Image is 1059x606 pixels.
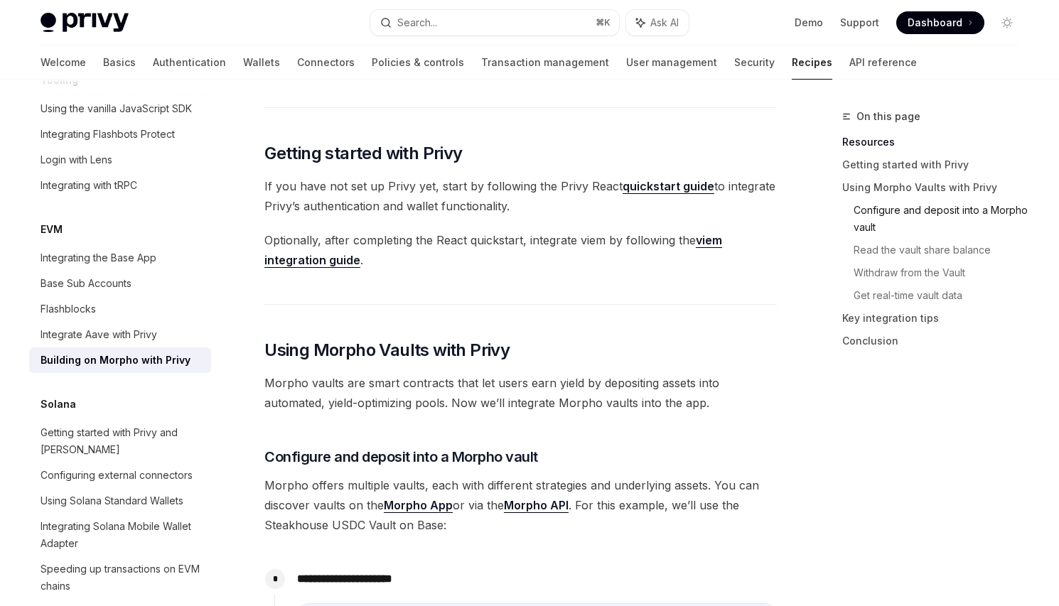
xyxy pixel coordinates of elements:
div: Login with Lens [41,151,112,168]
a: Integrating Solana Mobile Wallet Adapter [29,514,211,556]
span: ⌘ K [596,17,611,28]
h5: Solana [41,396,76,413]
a: Login with Lens [29,147,211,173]
a: Resources [842,131,1030,153]
span: Morpho offers multiple vaults, each with different strategies and underlying assets. You can disc... [264,475,777,535]
img: light logo [41,13,129,33]
div: Flashblocks [41,301,96,318]
span: Morpho vaults are smart contracts that let users earn yield by depositing assets into automated, ... [264,373,777,413]
a: Get real-time vault data [854,284,1030,307]
div: Building on Morpho with Privy [41,352,190,369]
a: Dashboard [896,11,984,34]
a: Getting started with Privy and [PERSON_NAME] [29,420,211,462]
div: Integrating the Base App [41,249,156,266]
span: Optionally, after completing the React quickstart, integrate viem by following the . [264,230,777,270]
a: Morpho App [384,498,453,513]
a: Recipes [792,45,832,80]
a: Flashblocks [29,296,211,322]
a: User management [626,45,717,80]
a: Integrating the Base App [29,245,211,271]
div: Integrating Flashbots Protect [41,126,175,143]
a: Integrate Aave with Privy [29,322,211,347]
a: Using Solana Standard Wallets [29,488,211,514]
div: Integrating Solana Mobile Wallet Adapter [41,518,203,552]
a: Read the vault share balance [854,239,1030,261]
span: Configure and deposit into a Morpho vault [264,447,538,467]
span: Ask AI [650,16,679,30]
span: Using Morpho Vaults with Privy [264,339,510,362]
a: Basics [103,45,136,80]
button: Toggle dark mode [996,11,1018,34]
a: Conclusion [842,330,1030,352]
div: Integrate Aave with Privy [41,326,157,343]
a: Key integration tips [842,307,1030,330]
a: Building on Morpho with Privy [29,347,211,373]
span: If you have not set up Privy yet, start by following the Privy React to integrate Privy’s authent... [264,176,777,216]
a: Base Sub Accounts [29,271,211,296]
a: Configuring external connectors [29,462,211,488]
a: Transaction management [481,45,609,80]
a: Getting started with Privy [842,153,1030,176]
a: Security [734,45,775,80]
h5: EVM [41,221,63,238]
a: Withdraw from the Vault [854,261,1030,284]
div: Base Sub Accounts [41,275,131,292]
a: Wallets [243,45,280,80]
a: Integrating Flashbots Protect [29,121,211,147]
div: Search... [397,14,437,31]
button: Search...⌘K [370,10,619,36]
div: Getting started with Privy and [PERSON_NAME] [41,424,203,458]
a: quickstart guide [623,179,714,194]
span: Getting started with Privy [264,142,462,165]
a: Authentication [153,45,226,80]
div: Using the vanilla JavaScript SDK [41,100,192,117]
a: Policies & controls [372,45,464,80]
a: Demo [795,16,823,30]
a: Using Morpho Vaults with Privy [842,176,1030,199]
div: Using Solana Standard Wallets [41,492,183,509]
div: Configuring external connectors [41,467,193,484]
div: Integrating with tRPC [41,177,137,194]
a: Using the vanilla JavaScript SDK [29,96,211,121]
a: Connectors [297,45,355,80]
a: Morpho API [504,498,569,513]
a: Support [840,16,879,30]
a: Speeding up transactions on EVM chains [29,556,211,599]
a: Welcome [41,45,86,80]
span: Dashboard [908,16,962,30]
a: Integrating with tRPC [29,173,211,198]
a: API reference [849,45,917,80]
a: Configure and deposit into a Morpho vault [854,199,1030,239]
span: On this page [856,108,920,125]
div: Speeding up transactions on EVM chains [41,561,203,595]
button: Ask AI [626,10,689,36]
